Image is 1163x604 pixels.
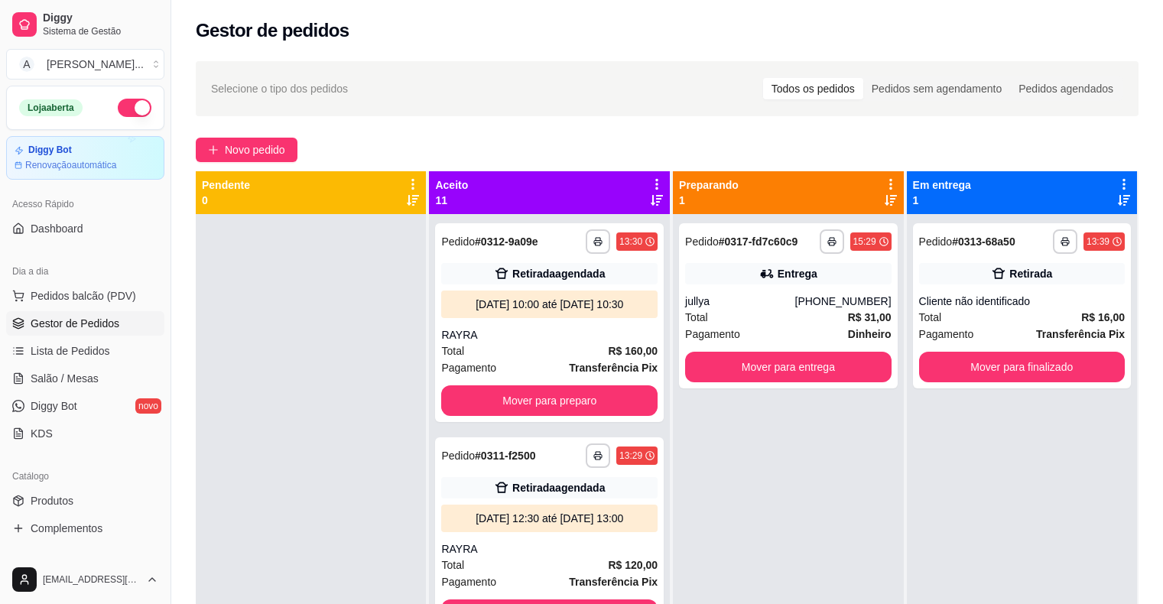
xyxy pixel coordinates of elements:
[475,450,535,462] strong: # 0311-f2500
[31,493,73,508] span: Produtos
[1010,78,1122,99] div: Pedidos agendados
[763,78,863,99] div: Todos os pedidos
[28,145,72,156] article: Diggy Bot
[685,309,708,326] span: Total
[863,78,1010,99] div: Pedidos sem agendamento
[19,57,34,72] span: A
[609,345,658,357] strong: R$ 160,00
[211,80,348,97] span: Selecione o tipo dos pedidos
[6,49,164,80] button: Select a team
[441,385,658,416] button: Mover para preparo
[619,235,642,248] div: 13:30
[679,177,739,193] p: Preparando
[919,326,974,343] span: Pagamento
[475,235,538,248] strong: # 0312-9a09e
[31,426,53,441] span: KDS
[441,573,496,590] span: Pagamento
[619,450,642,462] div: 13:29
[196,18,349,43] h2: Gestor de pedidos
[6,366,164,391] a: Salão / Mesas
[6,259,164,284] div: Dia a dia
[118,99,151,117] button: Alterar Status
[6,516,164,541] a: Complementos
[569,362,658,374] strong: Transferência Pix
[569,576,658,588] strong: Transferência Pix
[31,343,110,359] span: Lista de Pedidos
[6,489,164,513] a: Produtos
[6,464,164,489] div: Catálogo
[441,450,475,462] span: Pedido
[441,343,464,359] span: Total
[778,266,817,281] div: Entrega
[47,57,144,72] div: [PERSON_NAME] ...
[447,511,651,526] div: [DATE] 12:30 até [DATE] 13:00
[6,192,164,216] div: Acesso Rápido
[6,216,164,241] a: Dashboard
[225,141,285,158] span: Novo pedido
[447,297,651,312] div: [DATE] 10:00 até [DATE] 10:30
[202,177,250,193] p: Pendente
[685,235,719,248] span: Pedido
[31,398,77,414] span: Diggy Bot
[441,327,658,343] div: RAYRA
[685,326,740,343] span: Pagamento
[6,421,164,446] a: KDS
[441,557,464,573] span: Total
[441,235,475,248] span: Pedido
[913,193,971,208] p: 1
[6,136,164,180] a: Diggy BotRenovaçãoautomática
[1081,311,1125,323] strong: R$ 16,00
[848,311,892,323] strong: R$ 31,00
[31,521,102,536] span: Complementos
[6,561,164,598] button: [EMAIL_ADDRESS][DOMAIN_NAME]
[435,177,468,193] p: Aceito
[1087,235,1109,248] div: 13:39
[25,159,116,171] article: Renovação automática
[6,311,164,336] a: Gestor de Pedidos
[919,309,942,326] span: Total
[208,145,219,155] span: plus
[6,394,164,418] a: Diggy Botnovo
[435,193,468,208] p: 11
[848,328,892,340] strong: Dinheiro
[685,294,794,309] div: jullya
[719,235,798,248] strong: # 0317-fd7c60c9
[31,288,136,304] span: Pedidos balcão (PDV)
[43,25,158,37] span: Sistema de Gestão
[685,352,891,382] button: Mover para entrega
[441,541,658,557] div: RAYRA
[919,294,1125,309] div: Cliente não identificado
[512,266,605,281] div: Retirada agendada
[43,11,158,25] span: Diggy
[952,235,1015,248] strong: # 0313-68a50
[31,221,83,236] span: Dashboard
[609,559,658,571] strong: R$ 120,00
[19,99,83,116] div: Loja aberta
[913,177,971,193] p: Em entrega
[853,235,876,248] div: 15:29
[795,294,892,309] div: [PHONE_NUMBER]
[1036,328,1125,340] strong: Transferência Pix
[196,138,297,162] button: Novo pedido
[6,284,164,308] button: Pedidos balcão (PDV)
[6,6,164,43] a: DiggySistema de Gestão
[1009,266,1052,281] div: Retirada
[919,352,1125,382] button: Mover para finalizado
[31,371,99,386] span: Salão / Mesas
[919,235,953,248] span: Pedido
[441,359,496,376] span: Pagamento
[202,193,250,208] p: 0
[43,573,140,586] span: [EMAIL_ADDRESS][DOMAIN_NAME]
[31,316,119,331] span: Gestor de Pedidos
[512,480,605,495] div: Retirada agendada
[679,193,739,208] p: 1
[6,339,164,363] a: Lista de Pedidos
